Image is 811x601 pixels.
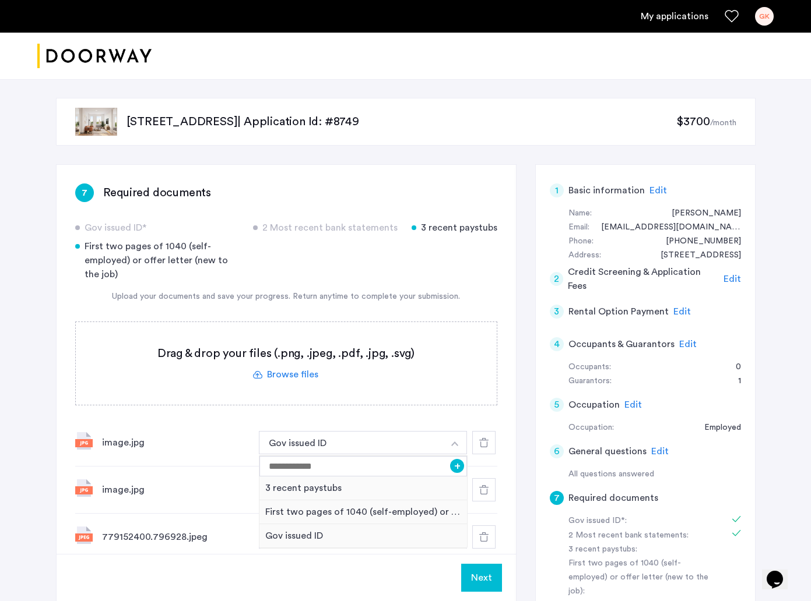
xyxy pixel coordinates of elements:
[568,207,592,221] div: Name:
[259,476,468,500] div: 3 recent paystubs
[649,249,741,263] div: 96 Wood Ln
[568,337,675,351] h5: Occupants & Guarantors
[568,398,620,412] h5: Occupation
[75,291,497,303] div: Upload your documents and save your progress. Return anytime to complete your submission.
[568,444,647,458] h5: General questions
[589,221,741,235] div: sixkaufmans@gmail.com
[253,221,398,235] div: 2 Most recent bank statements
[568,249,601,263] div: Address:
[654,235,741,249] div: +19178168372
[443,431,467,454] button: button
[75,108,117,136] img: apartment
[568,529,715,543] div: 2 Most recent bank statements:
[461,564,502,592] button: Next
[75,526,93,544] img: file
[550,444,564,458] div: 6
[660,207,741,221] div: Gary Kaufman
[651,447,669,456] span: Edit
[673,307,691,316] span: Edit
[568,265,719,293] h5: Credit Screening & Application Fees
[259,431,444,454] button: button
[649,186,667,195] span: Edit
[259,524,468,548] div: Gov issued ID
[568,543,715,557] div: 3 recent paystubs:
[568,305,669,319] h5: Rental Option Payment
[550,183,564,197] div: 1
[693,421,741,435] div: Employed
[724,274,741,284] span: Edit
[102,530,250,544] div: 779152400.796928.jpeg
[550,491,564,505] div: 7
[102,483,250,497] div: image.jpg
[624,400,642,409] span: Edit
[550,305,564,319] div: 3
[127,114,677,130] p: [STREET_ADDRESS] | Application Id: #8749
[568,221,589,235] div: Email:
[568,374,612,388] div: Guarantors:
[103,185,211,201] h3: Required documents
[550,337,564,351] div: 4
[550,272,564,286] div: 2
[568,421,614,435] div: Occupation:
[37,34,152,78] img: logo
[568,235,594,249] div: Phone:
[641,9,708,23] a: My application
[75,432,93,450] img: file
[568,183,645,197] h5: Basic information
[75,479,93,497] img: file
[676,116,710,128] span: $3700
[75,239,239,281] div: First two pages of 1040 (self-employed) or offer letter (new to the job)
[37,34,152,78] a: Cazamio logo
[724,360,741,374] div: 0
[568,557,715,599] div: First two pages of 1040 (self-employed) or offer letter (new to the job):
[679,340,697,349] span: Edit
[75,183,94,202] div: 7
[451,441,458,446] img: arrow
[568,468,741,482] div: All questions answered
[710,119,736,127] sub: /month
[762,554,799,589] iframe: chat widget
[259,500,468,524] div: First two pages of 1040 (self-employed) or offer letter (new to the job)
[75,221,239,235] div: Gov issued ID*
[450,459,464,473] button: +
[568,514,715,528] div: Gov issued ID*:
[568,360,611,374] div: Occupants:
[725,9,739,23] a: Favorites
[102,436,250,450] div: image.jpg
[726,374,741,388] div: 1
[755,7,774,26] div: GK
[412,221,497,235] div: 3 recent paystubs
[568,491,658,505] h5: Required documents
[550,398,564,412] div: 5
